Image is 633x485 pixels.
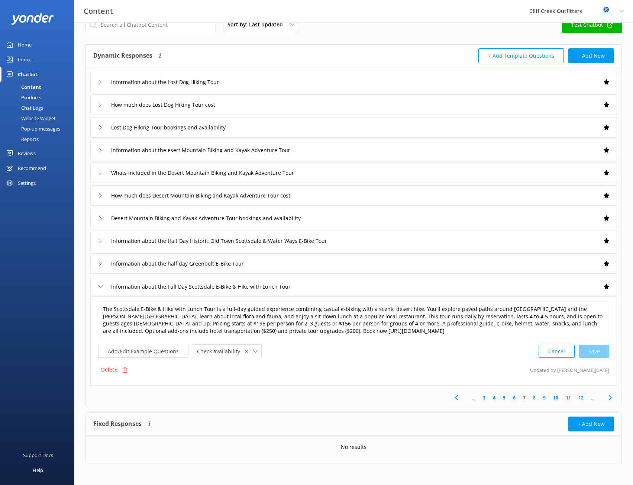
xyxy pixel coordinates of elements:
[4,134,74,144] a: Reports
[98,345,188,358] button: Add/Edit Example Questions
[509,394,519,401] a: 6
[4,103,43,113] div: Chat Logs
[549,394,562,401] a: 10
[227,20,287,29] span: Sort by: Last updated
[539,345,575,358] button: Cancel
[499,394,509,401] a: 5
[562,394,575,401] a: 11
[479,394,489,401] a: 3
[18,161,46,176] div: Recommend
[4,82,74,92] a: Content
[85,16,216,33] input: Search all Chatbot Content
[197,347,245,356] span: Check availability
[568,48,614,63] button: + Add New
[575,394,587,401] a: 12
[245,348,248,355] span: ✕
[4,82,41,92] div: Content
[18,146,36,161] div: Reviews
[4,134,39,144] div: Reports
[93,417,142,431] h4: Fixed Responses
[519,394,529,401] a: 7
[468,394,479,401] span: ...
[93,48,152,63] h4: Dynamic Responses
[4,113,56,123] div: Website Widget
[478,48,564,63] button: + Add Template Questions
[4,123,60,134] div: Pop-up messages
[341,443,366,451] p: No results
[33,463,43,478] div: Help
[84,5,113,17] h3: Content
[4,123,74,134] a: Pop-up messages
[18,67,38,82] div: Chatbot
[529,394,539,401] a: 8
[11,13,54,25] img: yonder-white-logo.png
[601,6,612,17] img: 832-1757196605.png
[4,92,74,103] a: Products
[18,52,31,67] div: Inbox
[18,37,32,52] div: Home
[568,417,614,431] button: + Add New
[4,113,74,123] a: Website Widget
[4,92,41,103] div: Products
[530,363,609,377] p: Updated by [PERSON_NAME] [DATE]
[587,394,598,401] span: ...
[562,16,622,33] a: Test Chatbot
[99,301,608,339] textarea: The Scottsdale E-Bike & Hike with Lunch Tour is a full-day guided experience combining casual e-b...
[101,366,117,374] p: Delete
[489,394,499,401] a: 4
[23,448,53,463] div: Support Docs
[18,176,36,190] div: Settings
[539,394,549,401] a: 9
[4,103,74,113] a: Chat Logs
